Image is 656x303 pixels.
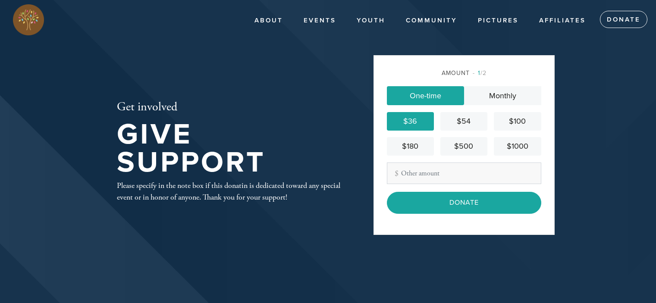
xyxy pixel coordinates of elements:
[440,137,487,156] a: $500
[387,192,541,213] input: Donate
[297,12,342,29] a: Events
[117,100,345,115] h2: Get involved
[117,180,345,203] div: Please specify in the note box if this donatin is dedicated toward any special event or in honor ...
[533,12,592,29] a: Affiliates
[387,86,464,105] a: One-time
[248,12,289,29] a: About
[390,116,430,127] div: $36
[494,112,541,131] a: $100
[387,112,434,131] a: $36
[494,137,541,156] a: $1000
[600,11,647,28] a: Donate
[471,12,525,29] a: PICTURES
[387,162,541,184] input: Other amount
[473,69,487,77] span: /2
[464,86,541,105] a: Monthly
[387,69,541,78] div: Amount
[387,137,434,156] a: $180
[444,116,484,127] div: $54
[399,12,464,29] a: Community
[13,4,44,35] img: Full%20Color%20Icon.png
[478,69,480,77] span: 1
[497,141,537,152] div: $1000
[350,12,392,29] a: Youth
[497,116,537,127] div: $100
[390,141,430,152] div: $180
[117,121,345,176] h1: Give Support
[444,141,484,152] div: $500
[440,112,487,131] a: $54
